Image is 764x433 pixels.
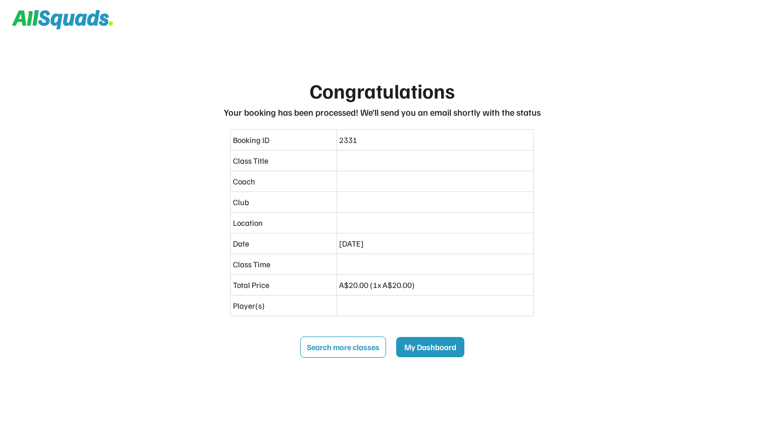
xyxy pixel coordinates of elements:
div: [DATE] [339,237,531,250]
div: Coach [233,175,335,187]
div: 2331 [339,134,531,146]
div: Your booking has been processed! We’ll send you an email shortly with the status [224,106,541,119]
div: Date [233,237,335,250]
button: Search more classes [300,336,386,358]
div: Player(s) [233,300,335,312]
div: Club [233,196,335,208]
div: Location [233,217,335,229]
img: Squad%20Logo.svg [12,10,113,29]
div: Class Title [233,155,335,167]
div: Congratulations [310,75,455,106]
button: My Dashboard [396,337,464,357]
div: A$20.00 (1x A$20.00) [339,279,531,291]
div: Total Price [233,279,335,291]
div: Booking ID [233,134,335,146]
div: Class Time [233,258,335,270]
